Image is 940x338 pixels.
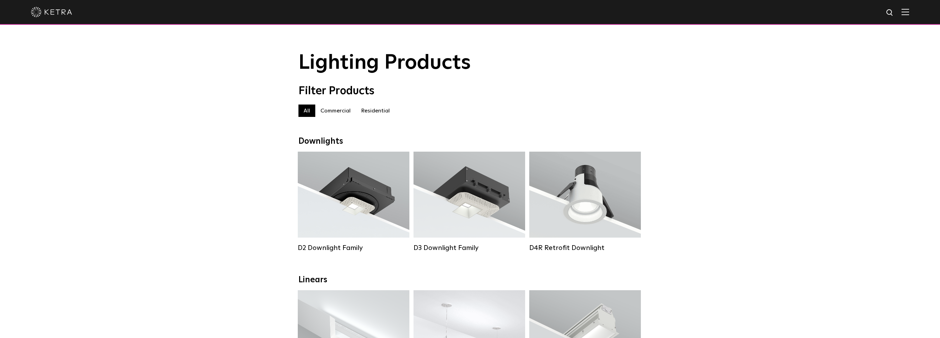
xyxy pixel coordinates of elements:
[298,152,409,252] a: D2 Downlight Family Lumen Output:1200Colors:White / Black / Gloss Black / Silver / Bronze / Silve...
[414,244,525,252] div: D3 Downlight Family
[298,53,471,73] span: Lighting Products
[529,244,641,252] div: D4R Retrofit Downlight
[298,85,642,98] div: Filter Products
[886,9,894,17] img: search icon
[529,152,641,252] a: D4R Retrofit Downlight Lumen Output:800Colors:White / BlackBeam Angles:15° / 25° / 40° / 60°Watta...
[298,137,642,146] div: Downlights
[298,275,642,285] div: Linears
[298,244,409,252] div: D2 Downlight Family
[414,152,525,252] a: D3 Downlight Family Lumen Output:700 / 900 / 1100Colors:White / Black / Silver / Bronze / Paintab...
[298,105,315,117] label: All
[356,105,395,117] label: Residential
[902,9,909,15] img: Hamburger%20Nav.svg
[31,7,72,17] img: ketra-logo-2019-white
[315,105,356,117] label: Commercial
